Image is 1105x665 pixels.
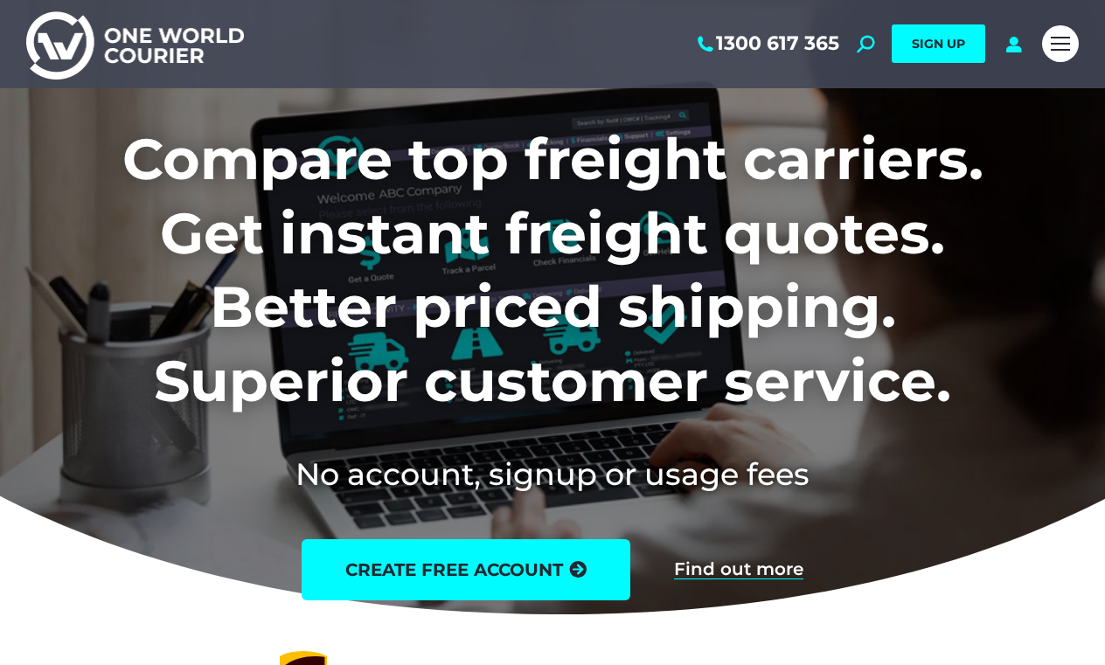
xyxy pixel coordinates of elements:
[26,122,1079,418] h1: Compare top freight carriers. Get instant freight quotes. Better priced shipping. Superior custom...
[892,24,985,63] a: SIGN UP
[912,36,965,52] span: SIGN UP
[26,453,1079,495] h2: No account, signup or usage fees
[302,539,630,600] a: create free account
[1042,25,1079,62] a: Mobile menu icon
[26,9,244,80] img: One World Courier
[674,560,803,579] a: Find out more
[694,32,839,55] a: 1300 617 365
